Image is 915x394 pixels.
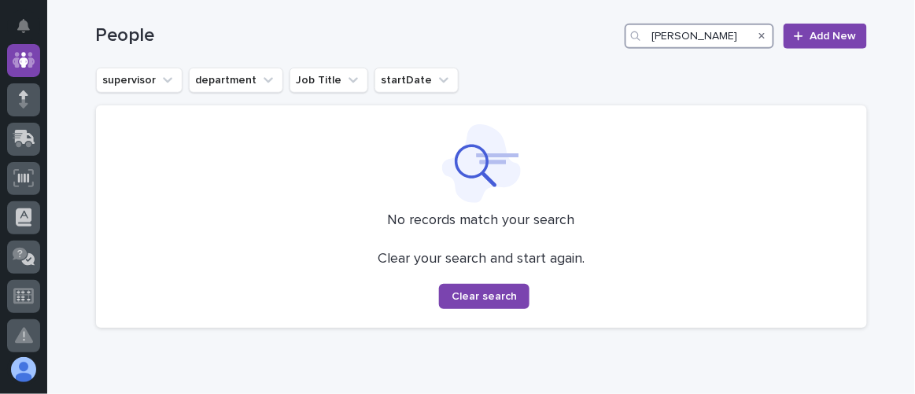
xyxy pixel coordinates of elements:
[115,212,848,230] p: No records match your search
[290,68,368,93] button: Job Title
[189,68,283,93] button: department
[784,24,866,49] a: Add New
[96,68,183,93] button: supervisor
[20,19,40,44] div: Notifications
[378,251,585,268] p: Clear your search and start again.
[7,353,40,386] button: users-avatar
[7,9,40,42] button: Notifications
[374,68,459,93] button: startDate
[96,24,619,47] h1: People
[810,31,857,42] span: Add New
[452,291,517,302] span: Clear search
[439,284,529,309] button: Clear search
[625,24,774,49] input: Search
